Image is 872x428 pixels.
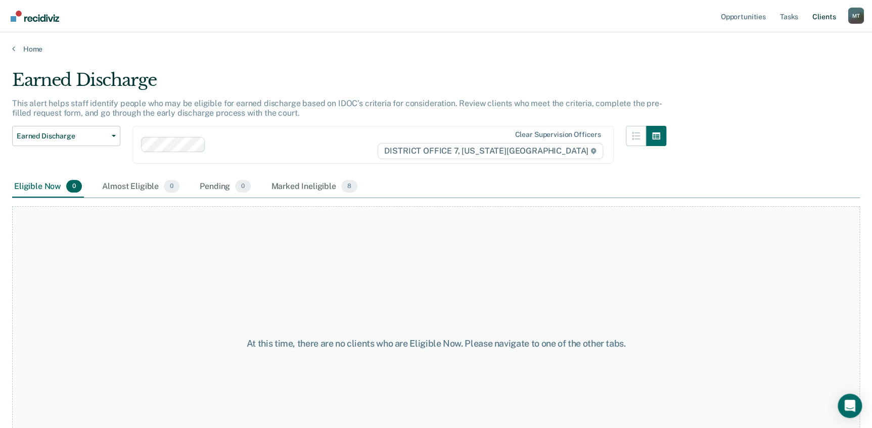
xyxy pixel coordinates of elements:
[235,180,251,193] span: 0
[224,338,648,349] div: At this time, there are no clients who are Eligible Now. Please navigate to one of the other tabs.
[848,8,864,24] button: Profile dropdown button
[66,180,82,193] span: 0
[12,126,120,146] button: Earned Discharge
[341,180,357,193] span: 8
[848,8,864,24] div: M T
[11,11,59,22] img: Recidiviz
[269,176,359,198] div: Marked Ineligible8
[100,176,181,198] div: Almost Eligible0
[515,130,601,139] div: Clear supervision officers
[838,394,862,418] div: Open Intercom Messenger
[12,44,860,54] a: Home
[12,70,666,99] div: Earned Discharge
[378,143,603,159] span: DISTRICT OFFICE 7, [US_STATE][GEOGRAPHIC_DATA]
[198,176,253,198] div: Pending0
[12,176,84,198] div: Eligible Now0
[12,99,662,118] p: This alert helps staff identify people who may be eligible for earned discharge based on IDOC’s c...
[164,180,179,193] span: 0
[17,132,108,140] span: Earned Discharge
